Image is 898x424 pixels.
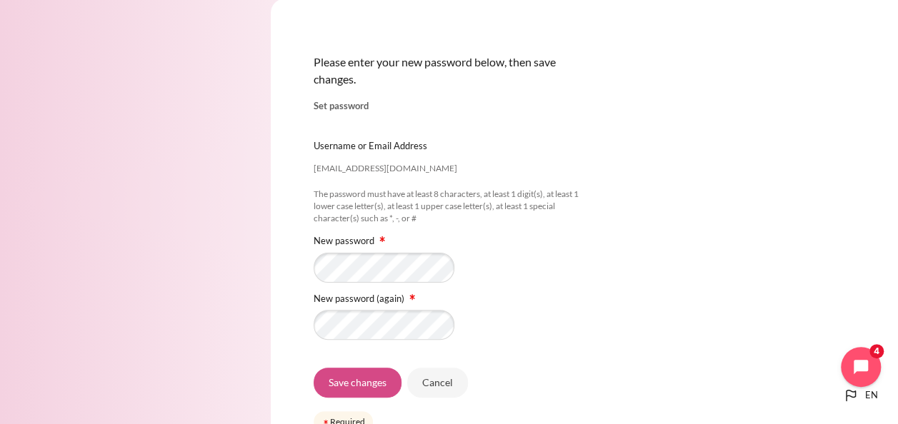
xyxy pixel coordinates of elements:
[314,99,585,113] legend: Set password
[314,293,404,304] label: New password (again)
[837,381,884,410] button: Languages
[314,42,585,99] div: Please enter your new password below, then save changes.
[407,368,468,398] input: Cancel
[314,163,457,175] div: [EMAIL_ADDRESS][DOMAIN_NAME]
[406,291,418,303] img: Required
[314,139,427,153] label: Username or Email Address
[376,234,388,243] span: Required
[865,388,878,403] span: en
[406,291,418,300] span: Required
[314,235,374,246] label: New password
[314,188,585,224] div: The password must have at least 8 characters, at least 1 digit(s), at least 1 lower case letter(s...
[314,368,401,398] input: Save changes
[376,233,388,245] img: Required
